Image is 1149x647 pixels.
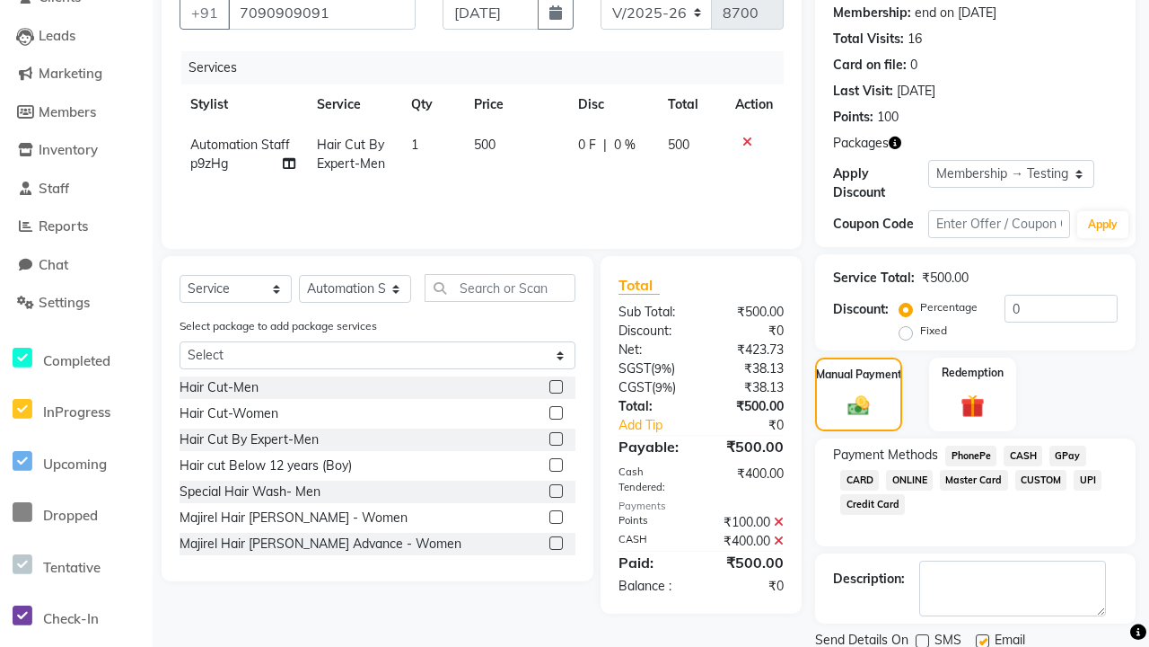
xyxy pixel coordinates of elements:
div: ₹500.00 [701,397,797,416]
div: ₹100.00 [701,513,797,532]
th: Price [463,84,567,125]
th: Stylist [180,84,306,125]
div: Services [181,51,797,84]
div: Discount: [605,322,701,341]
span: Marketing [39,65,102,82]
span: Automation Staff p9zHg [190,137,290,172]
div: Last Visit: [833,82,893,101]
span: Dropped [43,507,98,524]
div: Paid: [605,552,701,573]
div: ₹38.13 [701,378,797,397]
span: GPay [1049,446,1086,466]
div: Description: [833,570,905,589]
div: Payable: [605,436,701,457]
div: ₹0 [701,322,797,341]
div: Hair Cut-Women [180,404,278,423]
div: ₹400.00 [701,532,797,551]
div: Coupon Code [833,215,928,234]
span: CASH [1004,446,1042,466]
div: Majirel Hair [PERSON_NAME] Advance - Women [180,535,461,554]
label: Fixed [920,323,947,339]
div: 16 [908,30,922,49]
span: 9% [654,361,671,376]
div: ₹400.00 [701,465,797,495]
span: Master Card [940,470,1008,491]
div: Hair Cut-Men [180,378,259,397]
div: 0 [910,56,917,75]
span: ONLINE [886,470,933,491]
div: Payments [618,499,785,514]
div: ₹500.00 [701,552,797,573]
div: ₹0 [701,577,797,596]
span: Settings [39,294,90,311]
input: Enter Offer / Coupon Code [928,210,1070,238]
span: Packages [833,134,889,153]
th: Disc [567,84,657,125]
button: Apply [1077,211,1128,238]
span: Members [39,103,96,120]
span: 0 % [614,136,636,155]
div: Special Hair Wash- Men [180,483,320,501]
div: Apply Discount [833,164,928,202]
div: end on [DATE] [915,4,996,22]
span: UPI [1074,470,1101,491]
th: Service [306,84,400,125]
div: ₹423.73 [701,341,797,359]
div: Total Visits: [833,30,904,49]
div: [DATE] [897,82,935,101]
div: Hair Cut By Expert-Men [180,430,319,449]
span: | [603,136,607,155]
span: Upcoming [43,456,107,473]
span: 500 [474,137,496,153]
span: 500 [668,137,689,153]
input: Search or Scan [425,274,575,302]
div: ₹500.00 [701,436,797,457]
label: Manual Payment [816,367,902,383]
div: Membership: [833,4,911,22]
span: Hair Cut By Expert-Men [317,137,385,172]
span: Credit Card [840,494,905,515]
span: CGST [618,379,652,395]
div: Discount: [833,300,889,319]
div: ( ) [605,378,701,397]
div: Balance : [605,577,701,596]
div: 100 [877,108,899,127]
div: Card on file: [833,56,907,75]
div: Hair cut Below 12 years (Boy) [180,456,352,475]
div: ₹38.13 [701,359,797,378]
span: Tentative [43,559,101,576]
span: Completed [43,352,110,369]
th: Total [657,84,725,125]
span: PhonePe [945,446,996,466]
div: Majirel Hair [PERSON_NAME] - Women [180,509,408,527]
div: Points: [833,108,873,127]
div: ₹500.00 [922,269,969,288]
span: CARD [840,470,879,491]
div: ₹500.00 [701,303,797,322]
span: 9% [655,380,672,394]
label: Percentage [920,299,978,315]
span: InProgress [43,403,110,421]
span: CUSTOM [1015,470,1067,491]
div: Service Total: [833,269,915,288]
div: Cash Tendered: [605,465,701,495]
div: ₹0 [717,416,797,435]
span: Leads [39,27,75,44]
div: Sub Total: [605,303,701,322]
th: Qty [400,84,463,125]
div: ( ) [605,359,701,378]
span: SGST [618,360,651,377]
span: 1 [411,137,418,153]
label: Select package to add package services [180,318,377,334]
span: Payment Methods [833,446,938,465]
span: 0 F [578,136,596,155]
th: Action [724,84,784,125]
div: Net: [605,341,701,359]
span: Reports [39,217,88,235]
img: _gift.svg [953,392,991,421]
label: Redemption [942,365,1004,381]
a: Add Tip [605,416,717,435]
span: Total [618,276,660,295]
img: _cash.svg [841,394,876,419]
span: Chat [39,256,68,273]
